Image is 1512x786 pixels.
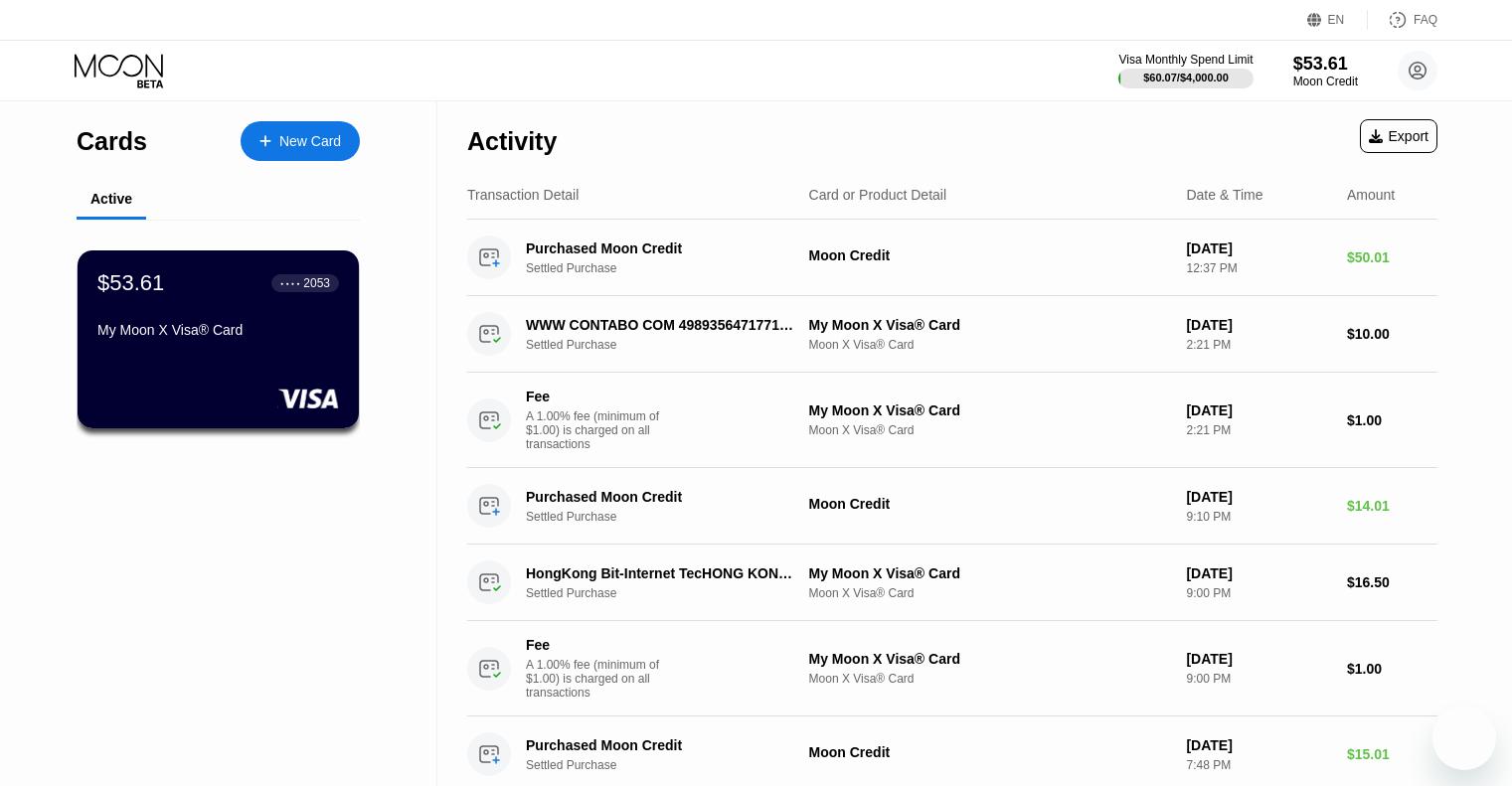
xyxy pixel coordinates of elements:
div: HongKong Bit-Internet TecHONG KONG HK [526,565,798,581]
div: Export [1369,128,1428,144]
div: Export [1360,119,1437,153]
div: 2053 [303,276,330,290]
div: FAQ [1368,10,1437,30]
div: Visa Monthly Spend Limit$60.07/$4,000.00 [1118,53,1253,88]
div: [DATE] [1186,402,1331,418]
div: FAQ [1414,13,1437,27]
div: A 1.00% fee (minimum of $1.00) is charged on all transactions [526,658,675,700]
div: Purchased Moon Credit [526,737,798,753]
div: Moon X Visa® Card [809,586,1171,600]
div: [DATE] [1186,317,1331,333]
div: New Card [279,133,341,150]
div: EN [1328,13,1345,27]
div: Moon X Visa® Card [809,423,1171,437]
div: 9:00 PM [1186,586,1331,600]
div: $53.61● ● ● ●2053My Moon X Visa® Card [78,250,359,428]
div: Moon Credit [809,496,1171,512]
div: Amount [1347,187,1395,203]
iframe: Button to launch messaging window [1432,707,1496,770]
div: [DATE] [1186,240,1331,256]
div: Visa Monthly Spend Limit [1118,53,1253,67]
div: WWW CONTABO COM 4989356471771DESettled PurchaseMy Moon X Visa® CardMoon X Visa® Card[DATE]2:21 PM... [467,296,1437,373]
div: Transaction Detail [467,187,579,203]
div: 2:21 PM [1186,423,1331,437]
div: Active [90,191,132,207]
div: Date & Time [1186,187,1262,203]
div: Settled Purchase [526,586,819,600]
div: $14.01 [1347,498,1437,514]
div: FeeA 1.00% fee (minimum of $1.00) is charged on all transactionsMy Moon X Visa® CardMoon X Visa® ... [467,621,1437,716]
div: 9:00 PM [1186,672,1331,686]
div: Settled Purchase [526,261,819,275]
div: $10.00 [1347,326,1437,342]
div: A 1.00% fee (minimum of $1.00) is charged on all transactions [526,409,675,451]
div: $16.50 [1347,574,1437,590]
div: [DATE] [1186,737,1331,753]
div: Moon X Visa® Card [809,338,1171,352]
div: Moon Credit [809,247,1171,263]
div: New Card [241,121,360,161]
div: Settled Purchase [526,338,819,352]
div: Fee [526,389,665,404]
div: ● ● ● ● [280,280,300,286]
div: $53.61 [1293,54,1358,75]
div: HongKong Bit-Internet TecHONG KONG HKSettled PurchaseMy Moon X Visa® CardMoon X Visa® Card[DATE]9... [467,545,1437,621]
div: $50.01 [1347,249,1437,265]
div: My Moon X Visa® Card [97,322,339,338]
div: $1.00 [1347,661,1437,677]
div: Purchased Moon Credit [526,240,798,256]
div: Fee [526,637,665,653]
div: 12:37 PM [1186,261,1331,275]
div: $15.01 [1347,746,1437,762]
div: Moon X Visa® Card [809,672,1171,686]
div: My Moon X Visa® Card [809,317,1171,333]
div: [DATE] [1186,651,1331,667]
div: My Moon X Visa® Card [809,402,1171,418]
div: FeeA 1.00% fee (minimum of $1.00) is charged on all transactionsMy Moon X Visa® CardMoon X Visa® ... [467,373,1437,468]
div: 2:21 PM [1186,338,1331,352]
div: Card or Product Detail [809,187,947,203]
div: EN [1307,10,1368,30]
div: $1.00 [1347,412,1437,428]
div: [DATE] [1186,565,1331,581]
div: Settled Purchase [526,758,819,772]
div: Moon Credit [809,744,1171,760]
div: 9:10 PM [1186,510,1331,524]
div: Settled Purchase [526,510,819,524]
div: Activity [467,127,557,156]
div: $53.61Moon Credit [1293,54,1358,88]
div: Moon Credit [1293,75,1358,88]
div: Purchased Moon CreditSettled PurchaseMoon Credit[DATE]12:37 PM$50.01 [467,220,1437,296]
div: WWW CONTABO COM 4989356471771DE [526,317,798,333]
div: Purchased Moon CreditSettled PurchaseMoon Credit[DATE]9:10 PM$14.01 [467,468,1437,545]
div: $53.61 [97,270,164,296]
div: $60.07 / $4,000.00 [1143,72,1229,83]
div: 7:48 PM [1186,758,1331,772]
div: Cards [77,127,147,156]
div: My Moon X Visa® Card [809,565,1171,581]
div: Purchased Moon Credit [526,489,798,505]
div: My Moon X Visa® Card [809,651,1171,667]
div: [DATE] [1186,489,1331,505]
